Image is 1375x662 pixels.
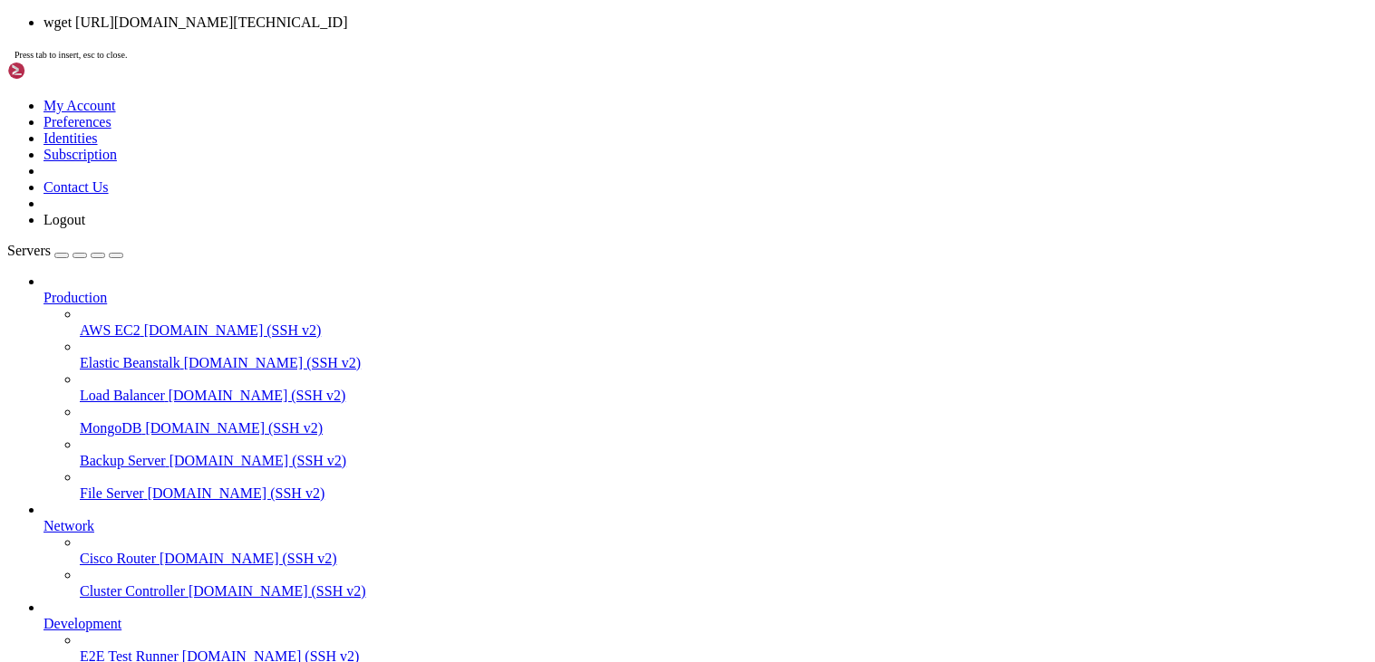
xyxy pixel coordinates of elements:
a: Elastic Beanstalk [DOMAIN_NAME] (SSH v2) [80,355,1368,371]
a: Production [44,290,1368,306]
li: AWS EC2 [DOMAIN_NAME] (SSH v2) [80,306,1368,339]
li: Backup Server [DOMAIN_NAME] (SSH v2) [80,437,1368,469]
span: To get started, please use the left side bar to add your server. [7,318,471,332]
span: [DOMAIN_NAME] (SSH v2) [160,551,337,566]
span: nCore [689,41,725,55]
a: Contact Us [44,179,109,195]
li: File Server [DOMAIN_NAME] (SSH v2) [80,469,1368,502]
span: LuckPerms [529,41,595,55]
div: (0, 20) [7,333,15,350]
a: Preferences [44,114,111,130]
span: Production [44,290,107,305]
span: ~/plugins [87,57,152,72]
a: File Server [DOMAIN_NAME] (SSH v2) [80,485,1368,502]
span: server@vps [7,57,80,72]
span: Load Balancer [80,388,165,403]
span: Advanced SSH Client: [15,171,160,186]
span: Cisco Router [80,551,156,566]
li: MongoDB [DOMAIN_NAME] (SSH v2) [80,404,1368,437]
span: Welcome to Shellngn! [7,8,152,23]
span: AuthMe.jar [7,41,80,55]
span: EssentialsXChat.jar [377,24,515,39]
a: Subscription [44,147,117,162]
x-row: platform. [7,203,1140,219]
span: Development [44,616,121,631]
img: Shellngn [7,62,111,80]
x-row: wget-log [7,24,1140,40]
span: [DOMAIN_NAME] (SSH v2) [184,355,362,370]
span: [DOMAIN_NAME] (SSH v2) [144,322,322,338]
x-row: * Experience the same robust functionality and convenience on your mobile devices, for seamless s... [7,235,1140,252]
span: Remote Desktop Capabilities: [15,220,218,235]
a: Backup Server [DOMAIN_NAME] (SSH v2) [80,453,1368,469]
span: Elastic Beanstalk [80,355,180,370]
a: Network [44,518,1368,534]
span: Comprehensive SFTP Client: [15,187,203,202]
span: Network [44,518,94,533]
span: bStats [94,24,138,39]
a: AWS EC2 [DOMAIN_NAME] (SSH v2) [80,322,1368,339]
x-row: * Work on multiple sessions, automate your SSH commands, and establish connections with just a si... [7,170,1140,187]
span: [DOMAIN_NAME] (SSH v2) [169,388,346,403]
x-row: here. [7,154,1140,170]
span: https://shellngn.com [152,285,283,300]
span: Backup Server [80,453,166,468]
li: wget [URL][DOMAIN_NAME][TECHNICAL_ID] [44,14,1368,31]
x-row: : $ wget [7,56,1140,72]
li: Load Balancer [DOMAIN_NAME] (SSH v2) [80,371,1368,404]
span: AuthMe [7,24,51,39]
span: EssentialsX.jar [377,41,486,55]
span: This is a demo session. [7,41,174,55]
span: Vault [798,24,834,39]
span: LuckPerms.jar [689,24,783,39]
a: Cisco Router [DOMAIN_NAME] (SSH v2) [80,551,1368,567]
span: EssentialsXSpawn.jar [529,24,674,39]
span: Seamless Server Management: [15,139,210,153]
li: Production [44,273,1368,502]
a: Logout [44,212,85,227]
span: VaultUnlocked.jar [798,41,921,55]
span: Servers [7,243,51,258]
span: AWS EC2 [80,322,140,338]
li: Cisco Router [DOMAIN_NAME] (SSH v2) [80,534,1368,567]
span: [DOMAIN_NAME] (SSH v2) [145,420,323,436]
span: https://shellngn.com/pro-docker/ [471,139,624,153]
span: Cluster Controller [80,583,185,599]
span: File Server [80,485,144,501]
span: Press tab to insert, esc to close. [15,50,127,60]
x-row: * Whether you're using or , enjoy the convenience of managing your servers from anyw [7,138,1140,154]
a: Servers [7,243,123,258]
a: Load Balancer [DOMAIN_NAME] (SSH v2) [80,388,1368,404]
x-row: Shellngn is a web-based SSH client that allows you to connect to your servers from anywhere witho... [7,72,1140,89]
li: Cluster Controller [DOMAIN_NAME] (SSH v2) [80,567,1368,600]
x-row: It also has a full-featured SFTP client, remote desktop with RDP and VNC, and more. [7,89,1140,105]
span: https://shellngn.com/cloud/ [355,139,457,153]
a: My Account [44,98,116,113]
span: EaglercraftXServer [94,41,225,55]
span: [DOMAIN_NAME] (SSH v2) [189,583,366,599]
x-row: * Enjoy easy management of files and folders, swift data transfers, and the ability to edit your ... [7,187,1140,203]
span: Essentials [239,41,312,55]
span: [DOMAIN_NAME] (SSH v2) [148,485,325,501]
li: Elastic Beanstalk [DOMAIN_NAME] (SSH v2) [80,339,1368,371]
div: (27, 3) [214,56,221,72]
a: Development [44,616,1368,632]
x-row: More information at: [7,284,1140,301]
span: MongoDB [80,420,141,436]
x-row: * Take full control of your remote servers using our RDP or VNC from your browser. [7,219,1140,235]
span: [DOMAIN_NAME] (SSH v2) [169,453,347,468]
a: Cluster Controller [DOMAIN_NAME] (SSH v2) [80,583,1368,600]
span: server@vps [7,8,80,23]
li: Network [44,502,1368,600]
a: Identities [44,130,98,146]
span: ~/plugins [87,8,152,23]
span: EaglerXServer.jar [239,24,363,39]
span: Mobile Compatibility: [15,236,167,251]
x-row: : $ ls [7,7,1140,24]
a: MongoDB [DOMAIN_NAME] (SSH v2) [80,420,1368,437]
